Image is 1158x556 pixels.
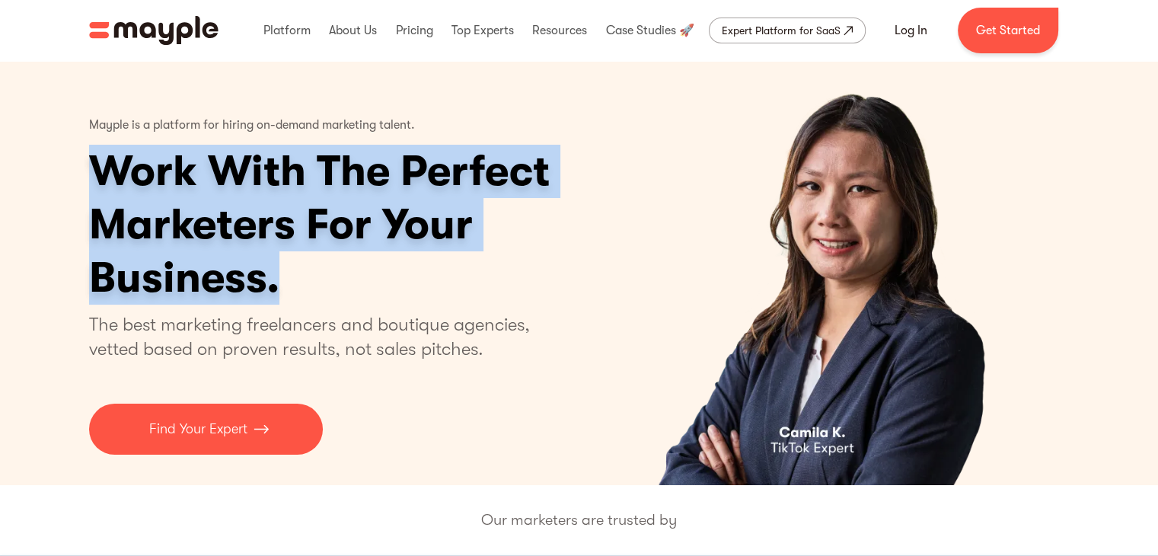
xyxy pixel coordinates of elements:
[448,6,518,55] div: Top Experts
[958,8,1058,53] a: Get Started
[89,107,415,145] p: Mayple is a platform for hiring on-demand marketing talent.
[391,6,436,55] div: Pricing
[594,61,1070,485] div: carousel
[89,404,323,455] a: Find Your Expert
[89,312,548,361] p: The best marketing freelancers and boutique agencies, vetted based on proven results, not sales p...
[89,16,219,45] img: Mayple logo
[325,6,381,55] div: About Us
[260,6,314,55] div: Platform
[709,18,866,43] a: Expert Platform for SaaS
[89,145,668,305] h1: Work With The Perfect Marketers For Your Business.
[876,12,946,49] a: Log In
[722,21,841,40] div: Expert Platform for SaaS
[149,419,247,439] p: Find Your Expert
[528,6,591,55] div: Resources
[594,61,1070,485] div: 2 of 4
[89,16,219,45] a: home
